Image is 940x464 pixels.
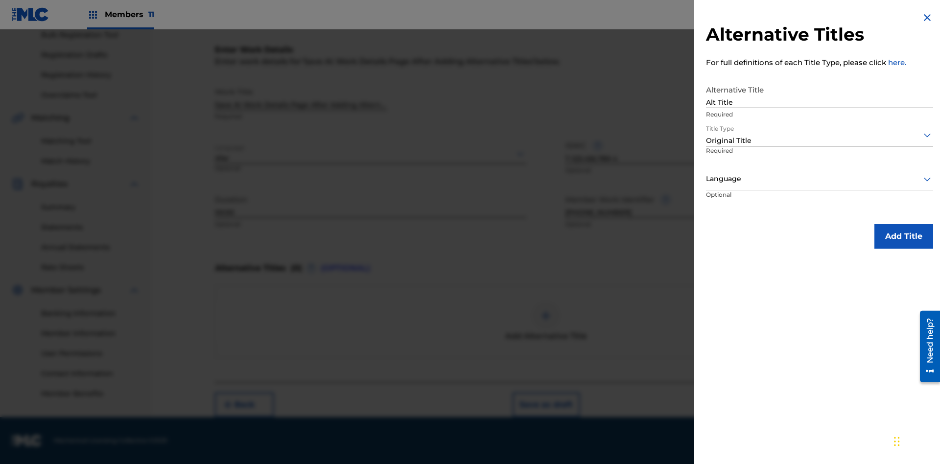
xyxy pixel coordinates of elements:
[148,10,154,19] span: 11
[894,427,900,456] div: Drag
[913,307,940,387] iframe: Resource Center
[706,57,933,69] p: For full definitions of each Title Type, please click
[706,146,778,168] p: Required
[87,9,99,21] img: Top Rightsholders
[874,224,933,249] button: Add Title
[891,417,940,464] iframe: Chat Widget
[706,110,933,119] p: Required
[12,7,49,22] img: MLC Logo
[105,9,154,20] span: Members
[706,190,779,212] p: Optional
[888,58,906,67] a: here.
[706,23,933,46] h2: Alternative Titles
